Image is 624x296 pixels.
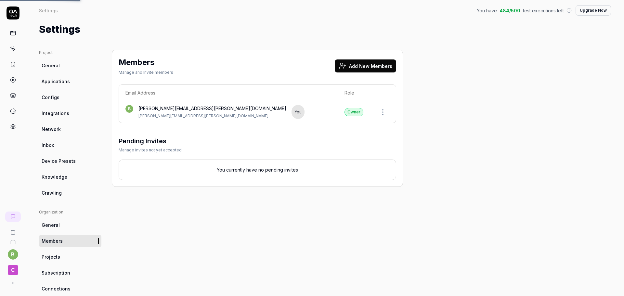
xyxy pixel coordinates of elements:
[39,22,80,37] h1: Settings
[39,59,101,71] a: General
[8,265,18,275] span: C
[42,78,70,85] span: Applications
[39,251,101,263] a: Projects
[42,158,76,164] span: Device Presets
[138,113,286,119] div: [PERSON_NAME][EMAIL_ADDRESS][PERSON_NAME][DOMAIN_NAME]
[119,147,182,153] div: Manage invites not yet accepted
[42,238,63,244] span: Members
[477,7,497,14] span: You have
[39,235,101,247] a: Members
[42,189,62,196] span: Crawling
[42,285,71,292] span: Connections
[39,7,58,14] div: Settings
[39,171,101,183] a: Knowledge
[39,187,101,199] a: Crawling
[119,70,173,75] div: Manage and Invite members
[125,166,389,173] p: You currently have no pending invites
[119,136,182,146] h3: Pending Invites
[42,174,67,180] span: Knowledge
[119,57,154,68] h2: Members
[5,212,21,222] a: New conversation
[523,7,564,14] span: test executions left
[42,110,69,117] span: Integrations
[39,91,101,103] a: Configs
[39,283,101,295] a: Connections
[42,94,59,101] span: Configs
[39,75,101,87] a: Applications
[3,260,23,277] button: C
[39,139,101,151] a: Inbox
[500,7,520,14] span: 484 / 500
[125,105,133,113] span: b
[335,59,396,72] button: Add New Members
[344,108,363,116] div: Owner
[119,85,338,101] th: Email Address
[39,50,101,56] div: Project
[8,249,18,260] button: b
[42,126,61,133] span: Network
[42,253,60,260] span: Projects
[42,269,70,276] span: Subscription
[39,267,101,279] a: Subscription
[42,222,60,228] span: General
[39,209,101,215] div: Organization
[39,155,101,167] a: Device Presets
[39,219,101,231] a: General
[292,105,305,119] div: You
[42,142,54,148] span: Inbox
[138,105,286,112] div: [PERSON_NAME][EMAIL_ADDRESS][PERSON_NAME][DOMAIN_NAME]
[338,85,370,101] th: Role
[39,123,101,135] a: Network
[576,5,611,16] button: Upgrade Now
[42,62,60,69] span: General
[3,225,23,235] a: Book a call with us
[376,106,389,119] button: Open members actions menu
[39,107,101,119] a: Integrations
[3,235,23,245] a: Documentation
